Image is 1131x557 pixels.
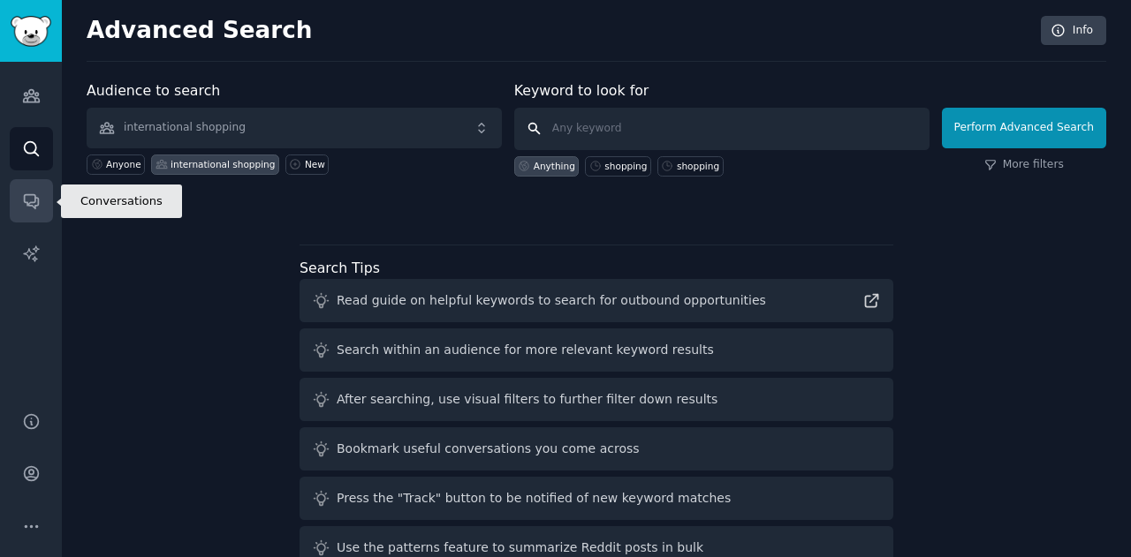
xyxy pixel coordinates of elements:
button: international shopping [87,108,502,148]
div: New [305,158,325,170]
div: Anything [534,160,575,172]
div: Read guide on helpful keywords to search for outbound opportunities [337,291,766,310]
div: After searching, use visual filters to further filter down results [337,390,717,409]
h2: Advanced Search [87,17,1031,45]
div: Use the patterns feature to summarize Reddit posts in bulk [337,538,703,557]
button: Perform Advanced Search [942,108,1106,148]
label: Keyword to look for [514,82,649,99]
div: shopping [604,160,647,172]
div: Anyone [106,158,141,170]
div: Search within an audience for more relevant keyword results [337,341,714,359]
div: Bookmark useful conversations you come across [337,440,640,458]
div: international shopping [171,158,275,170]
a: More filters [984,157,1064,173]
input: Any keyword [514,108,930,150]
label: Search Tips [300,260,380,276]
label: Audience to search [87,82,220,99]
a: Info [1041,16,1106,46]
div: shopping [677,160,719,172]
img: GummySearch logo [11,16,51,47]
div: Press the "Track" button to be notified of new keyword matches [337,489,731,508]
a: New [285,154,329,175]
